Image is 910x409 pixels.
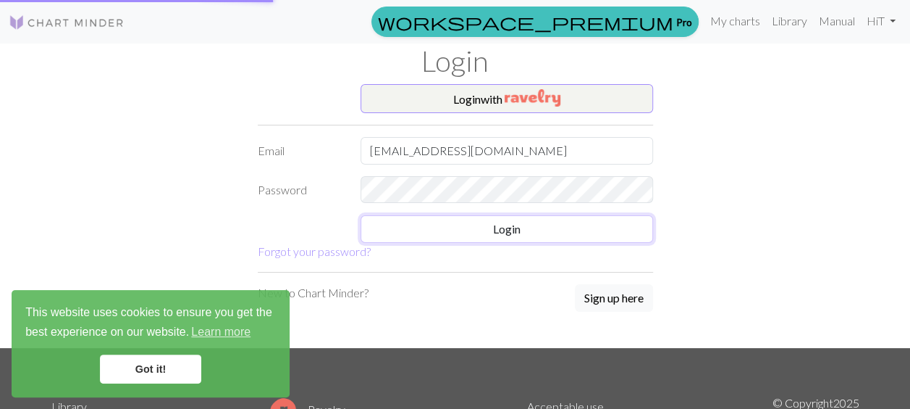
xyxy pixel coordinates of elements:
p: New to Chart Minder? [258,284,368,302]
a: My charts [704,7,766,36]
a: dismiss cookie message [100,355,201,384]
img: Ravelry [505,89,560,107]
a: Sign up here [575,284,653,313]
button: Login [361,215,653,243]
a: HiT [861,7,901,36]
a: learn more about cookies [189,321,253,343]
a: Pro [371,7,699,37]
span: This website uses cookies to ensure you get the best experience on our website. [25,304,276,343]
div: cookieconsent [12,290,290,397]
h1: Login [43,44,868,78]
a: Manual [813,7,861,36]
label: Email [249,137,353,165]
a: Library [766,7,813,36]
a: Forgot your password? [258,244,371,258]
button: Sign up here [575,284,653,312]
button: Loginwith [361,84,653,113]
span: workspace_premium [378,12,673,32]
label: Password [249,176,353,204]
img: Logo [9,14,125,31]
